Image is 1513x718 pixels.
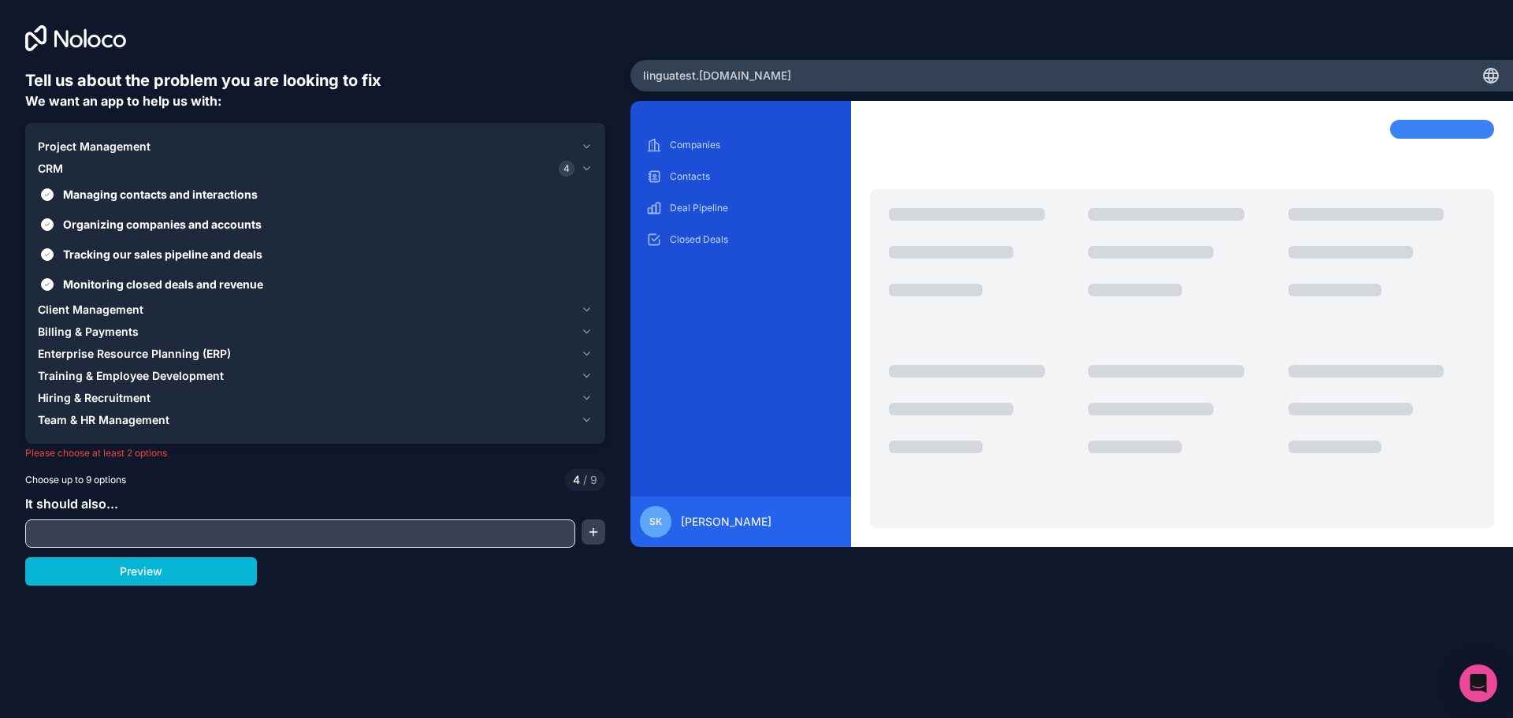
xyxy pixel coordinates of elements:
[41,188,54,201] button: Managing contacts and interactions
[63,216,589,233] span: Organizing companies and accounts
[38,368,224,384] span: Training & Employee Development
[573,472,580,488] span: 4
[25,69,605,91] h6: Tell us about the problem you are looking to fix
[38,412,169,428] span: Team & HR Management
[41,278,54,291] button: Monitoring closed deals and revenue
[1459,664,1497,702] div: Open Intercom Messenger
[38,180,593,299] div: CRM4
[25,557,257,586] button: Preview
[38,409,593,431] button: Team & HR Management
[643,68,791,84] span: linguatest .[DOMAIN_NAME]
[38,387,593,409] button: Hiring & Recruitment
[38,302,143,318] span: Client Management
[38,161,63,177] span: CRM
[38,390,151,406] span: Hiring & Recruitment
[25,447,605,459] p: Please choose at least 2 options
[38,365,593,387] button: Training & Employee Development
[643,132,838,484] div: scrollable content
[41,248,54,261] button: Tracking our sales pipeline and deals
[670,139,835,151] p: Companies
[670,170,835,183] p: Contacts
[580,472,597,488] span: 9
[559,161,574,177] span: 4
[38,136,593,158] button: Project Management
[38,158,593,180] button: CRM4
[63,186,589,203] span: Managing contacts and interactions
[25,473,126,487] span: Choose up to 9 options
[670,202,835,214] p: Deal Pipeline
[25,496,118,512] span: It should also...
[38,346,231,362] span: Enterprise Resource Planning (ERP)
[670,233,835,246] p: Closed Deals
[649,515,662,528] span: SK
[681,514,771,530] span: [PERSON_NAME]
[38,343,593,365] button: Enterprise Resource Planning (ERP)
[63,276,589,292] span: Monitoring closed deals and revenue
[38,139,151,154] span: Project Management
[583,473,587,486] span: /
[41,218,54,231] button: Organizing companies and accounts
[38,321,593,343] button: Billing & Payments
[25,93,221,109] span: We want an app to help us with:
[38,324,139,340] span: Billing & Payments
[63,246,589,262] span: Tracking our sales pipeline and deals
[38,299,593,321] button: Client Management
